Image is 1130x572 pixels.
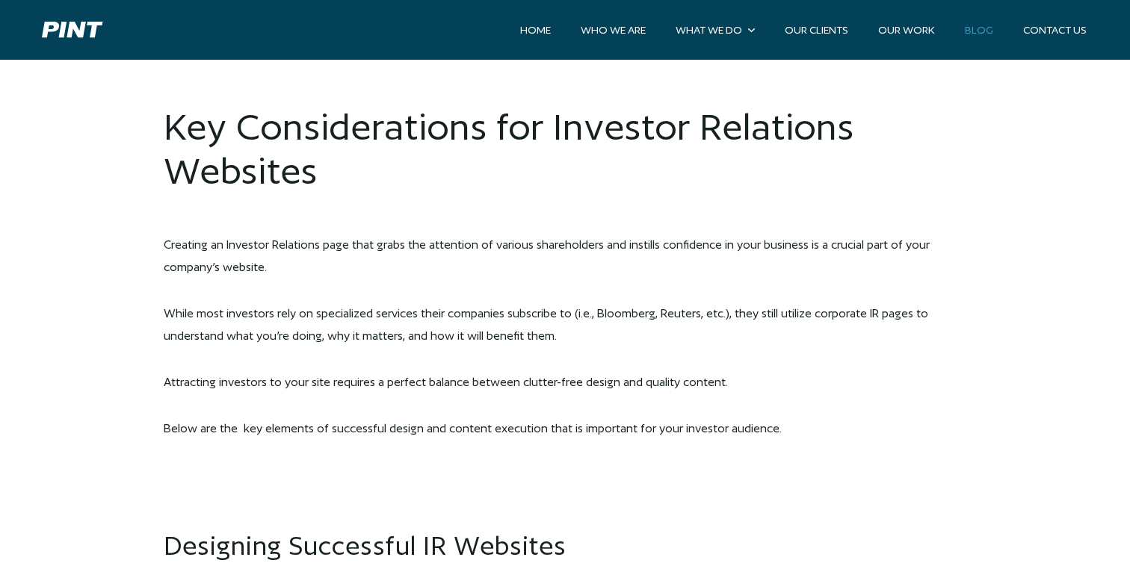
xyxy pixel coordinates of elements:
[164,417,966,439] p: Below are the key elements of successful design and content execution that is important for your ...
[661,17,770,43] a: What We Do
[164,302,966,346] p: While most investors rely on specialized services their companies subscribe to (i.e., Bloomberg, ...
[164,529,966,562] h2: Designing Successful IR Websites
[164,370,966,393] p: Attracting investors to your site requires a perfect balance between clutter-free design and qual...
[950,17,1008,43] a: Blog
[1008,17,1102,43] a: Contact Us
[566,17,661,43] a: Who We Are
[863,17,950,43] a: Our Work
[770,17,863,43] a: Our Clients
[505,17,1102,43] nav: Site Navigation
[505,17,566,43] a: Home
[164,233,966,278] p: Creating an Investor Relations page that grabs the attention of various shareholders and instills...
[164,105,966,193] h1: Key Considerations for Investor Relations Websites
